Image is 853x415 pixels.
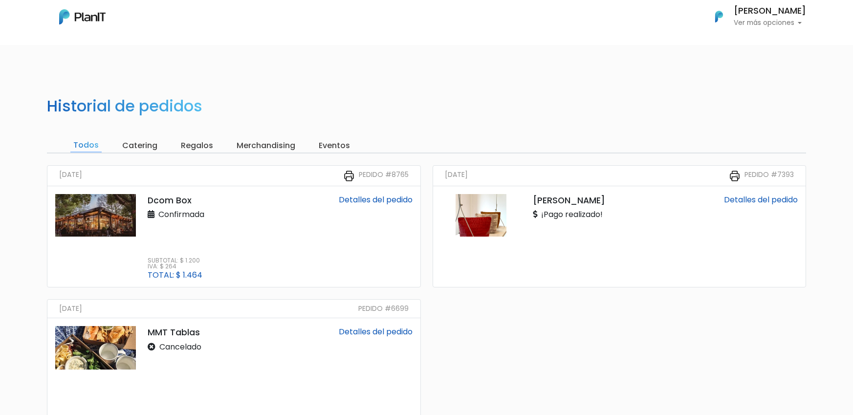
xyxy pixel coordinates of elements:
[734,7,806,16] h6: [PERSON_NAME]
[234,139,298,153] input: Merchandising
[148,263,202,269] p: IVA: $ 264
[359,170,409,182] small: Pedido #8765
[178,139,216,153] input: Regalos
[70,139,102,153] input: Todos
[729,170,741,182] img: printer-31133f7acbd7ec30ea1ab4a3b6864c9b5ed483bd8d1a339becc4798053a55bbc.svg
[55,194,136,237] img: thumb_6349CFF3-484F-4BCD-9940-78224EC48F4B.jpeg
[59,170,82,182] small: [DATE]
[59,304,82,314] small: [DATE]
[339,326,413,337] a: Detalles del pedido
[148,271,202,279] p: Total: $ 1.464
[445,170,468,182] small: [DATE]
[343,170,355,182] img: printer-31133f7acbd7ec30ea1ab4a3b6864c9b5ed483bd8d1a339becc4798053a55bbc.svg
[119,139,160,153] input: Catering
[734,20,806,26] p: Ver más opciones
[47,97,202,115] h2: Historial de pedidos
[744,170,794,182] small: Pedido #7393
[533,209,603,220] p: ¡Pago realizado!
[316,139,353,153] input: Eventos
[358,304,409,314] small: Pedido #6699
[148,341,201,353] p: Cancelado
[702,4,806,29] button: PlanIt Logo [PERSON_NAME] Ver más opciones
[148,209,204,220] p: Confirmada
[148,194,259,207] p: Dcom Box
[441,194,522,237] img: thumb_Dise%C3%B1o_sin_t%C3%ADtulo__28_.png
[339,194,413,205] a: Detalles del pedido
[533,194,644,207] p: [PERSON_NAME]
[724,194,798,205] a: Detalles del pedido
[708,6,730,27] img: PlanIt Logo
[148,258,202,263] p: Subtotal: $ 1.200
[55,326,136,370] img: thumb_121707169_767582964094761_6127115253845840921_n.jpg
[59,9,106,24] img: PlanIt Logo
[148,326,259,339] p: MMT Tablas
